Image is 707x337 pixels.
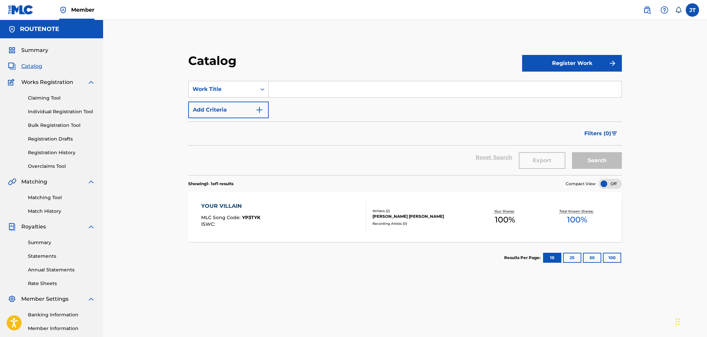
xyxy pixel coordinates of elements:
[21,46,48,54] span: Summary
[686,3,699,17] div: User Menu
[28,311,95,318] a: Banking Information
[559,209,595,214] p: Total Known Shares:
[609,59,617,67] img: f7272a7cc735f4ea7f67.svg
[688,226,707,280] iframe: Resource Center
[640,3,654,17] a: Public Search
[201,221,217,227] span: ISWC :
[372,221,469,226] div: Recording Artists ( 0 )
[8,46,16,54] img: Summary
[87,223,95,231] img: expand
[21,78,73,86] span: Works Registration
[8,62,16,70] img: Catalog
[28,136,95,143] a: Registration Drafts
[494,209,516,214] p: Your Shares:
[28,280,95,287] a: Rate Sheets
[28,149,95,156] a: Registration History
[675,7,682,13] div: Notifications
[8,25,16,33] img: Accounts
[201,202,260,210] div: YOUR VILLAIN
[495,214,515,226] span: 100 %
[603,253,621,263] button: 100
[8,62,42,70] a: CatalogCatalog
[188,181,233,187] p: Showing 1 - 1 of 1 results
[28,163,95,170] a: Overclaims Tool
[87,295,95,303] img: expand
[660,6,668,14] img: help
[28,194,95,201] a: Matching Tool
[87,78,95,86] img: expand
[674,305,707,337] iframe: Chat Widget
[21,223,46,231] span: Royalties
[567,214,587,226] span: 100 %
[8,295,16,303] img: Member Settings
[28,208,95,215] a: Match History
[612,132,617,136] img: filter
[21,178,47,186] span: Matching
[28,266,95,273] a: Annual Statements
[201,214,242,220] span: MLC Song Code :
[504,255,542,261] p: Results Per Page:
[8,5,34,15] img: MLC Logo
[8,223,16,231] img: Royalties
[8,78,17,86] img: Works Registration
[372,208,469,213] div: Writers ( 2 )
[28,239,95,246] a: Summary
[566,181,596,187] span: Compact View
[193,85,252,93] div: Work Title
[28,122,95,129] a: Bulk Registration Tool
[87,178,95,186] img: expand
[584,130,611,138] span: Filters ( 0 )
[188,102,269,118] button: Add Criteria
[71,6,94,14] span: Member
[28,253,95,260] a: Statements
[21,62,42,70] span: Catalog
[676,312,680,332] div: Drag
[522,55,622,72] button: Register Work
[372,213,469,219] div: [PERSON_NAME] [PERSON_NAME]
[28,325,95,332] a: Member Information
[20,25,59,33] h5: ROUTENOTE
[188,81,622,175] form: Search Form
[255,106,263,114] img: 9d2ae6d4665cec9f34b9.svg
[188,53,240,68] h2: Catalog
[28,95,95,102] a: Claiming Tool
[658,3,671,17] div: Help
[583,253,601,263] button: 50
[59,6,67,14] img: Top Rightsholder
[8,46,48,54] a: SummarySummary
[8,178,16,186] img: Matching
[543,253,561,263] button: 10
[643,6,651,14] img: search
[563,253,581,263] button: 25
[28,108,95,115] a: Individual Registration Tool
[21,295,69,303] span: Member Settings
[188,192,622,242] a: YOUR VILLAINMLC Song Code:YP3TYKISWC:Writers (2)[PERSON_NAME] [PERSON_NAME]Recording Artists (0)Y...
[580,125,622,142] button: Filters (0)
[242,214,260,220] span: YP3TYK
